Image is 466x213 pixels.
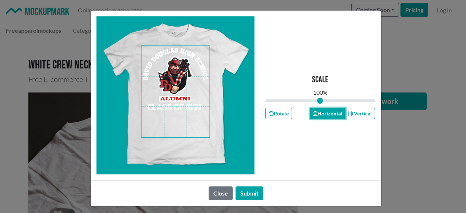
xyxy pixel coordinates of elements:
[209,186,233,200] button: Close
[236,186,263,200] button: Submit
[265,108,292,119] button: Rotate
[310,108,345,119] button: Horizontal
[313,88,328,97] div: 100 %
[345,108,375,119] button: Vertical
[312,75,328,85] p: Scale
